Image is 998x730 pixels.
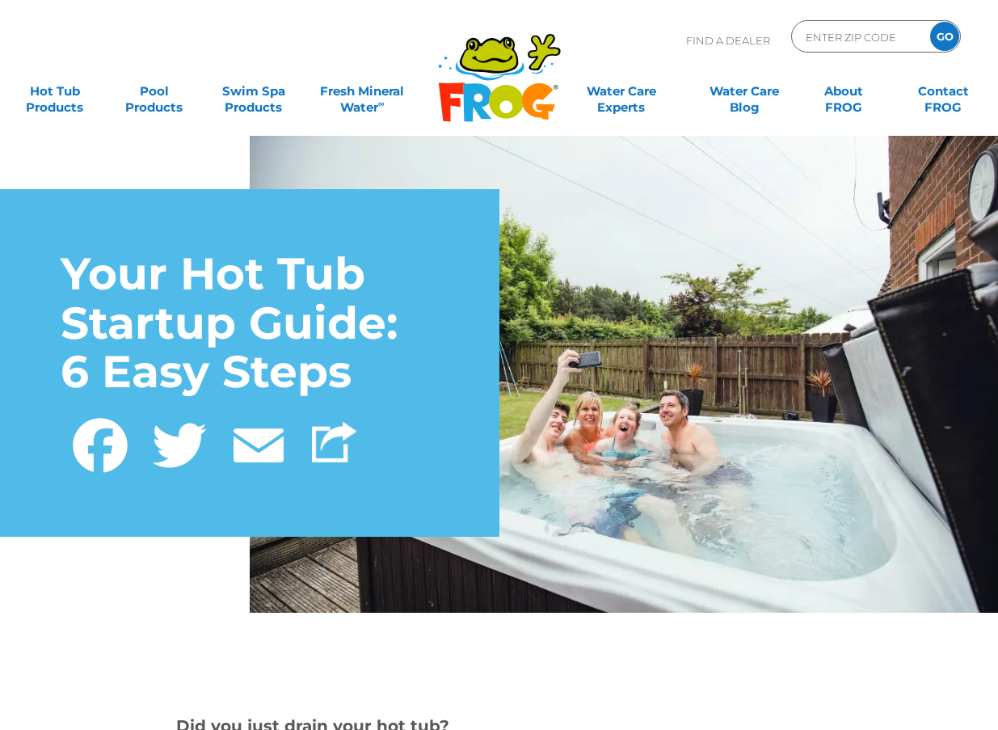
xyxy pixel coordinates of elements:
[61,409,140,476] a: Facebook
[219,409,298,476] a: Email
[904,75,982,108] a: ContactFROG
[314,75,411,108] a: Fresh MineralWater∞
[61,250,439,397] h1: Your Hot Tub Startup Guide: 6 Easy Steps
[930,22,959,51] input: GO
[116,75,193,108] a: PoolProducts
[215,75,293,108] a: Swim SpaProducts
[378,98,385,109] sup: ∞
[16,75,94,108] a: Hot TubProducts
[250,113,998,613] img: Four friends taking a selfie in an outdoor hot tub on a backyard deck.
[686,20,770,61] p: Find A Dealer
[805,75,882,108] a: AboutFROG
[558,75,684,108] a: Water CareExperts
[140,409,219,476] a: Twitter
[312,422,356,462] img: Share
[706,75,784,108] a: Water CareBlog
[804,25,913,49] input: Zip Code Form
